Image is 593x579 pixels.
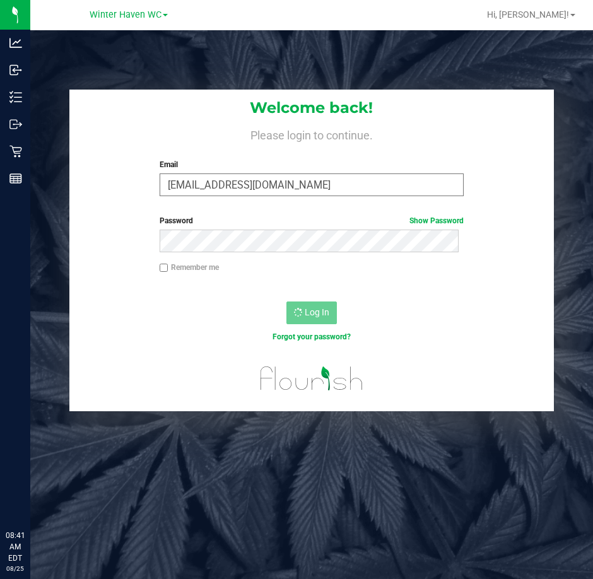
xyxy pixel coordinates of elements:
h4: Please login to continue. [69,126,554,141]
span: Hi, [PERSON_NAME]! [487,9,569,20]
span: Log In [305,307,329,317]
inline-svg: Inbound [9,64,22,76]
a: Forgot your password? [273,332,351,341]
img: flourish_logo.svg [251,356,372,401]
h1: Welcome back! [69,100,554,116]
inline-svg: Inventory [9,91,22,103]
button: Log In [286,301,337,324]
inline-svg: Outbound [9,118,22,131]
input: Remember me [160,264,168,272]
inline-svg: Reports [9,172,22,185]
label: Email [160,159,464,170]
a: Show Password [409,216,464,225]
span: Password [160,216,193,225]
p: 08/25 [6,564,25,573]
label: Remember me [160,262,219,273]
inline-svg: Analytics [9,37,22,49]
span: Winter Haven WC [90,9,161,20]
inline-svg: Retail [9,145,22,158]
p: 08:41 AM EDT [6,530,25,564]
